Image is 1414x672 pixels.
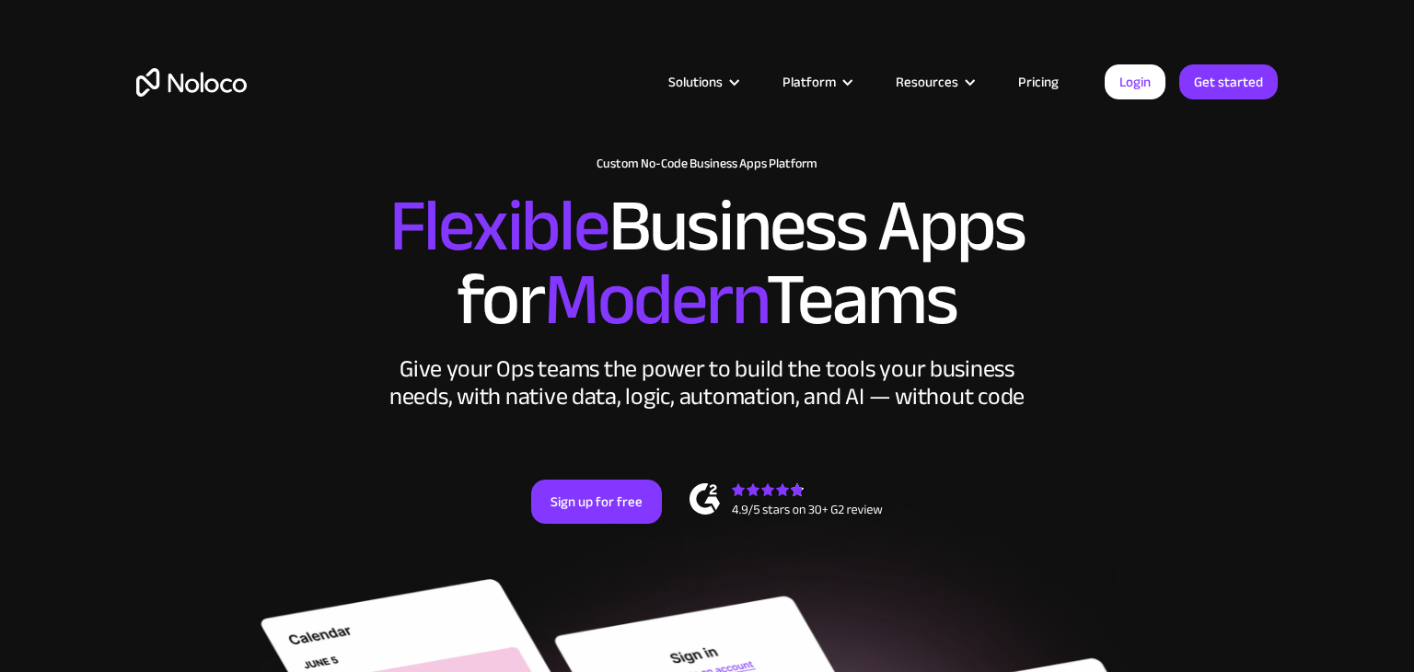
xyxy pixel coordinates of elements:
[385,355,1029,411] div: Give your Ops teams the power to build the tools your business needs, with native data, logic, au...
[759,70,873,94] div: Platform
[136,68,247,97] a: home
[896,70,958,94] div: Resources
[668,70,723,94] div: Solutions
[389,157,608,295] span: Flexible
[136,190,1278,337] h2: Business Apps for Teams
[1179,64,1278,99] a: Get started
[544,231,766,368] span: Modern
[782,70,836,94] div: Platform
[873,70,995,94] div: Resources
[531,480,662,524] a: Sign up for free
[1105,64,1165,99] a: Login
[645,70,759,94] div: Solutions
[995,70,1082,94] a: Pricing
